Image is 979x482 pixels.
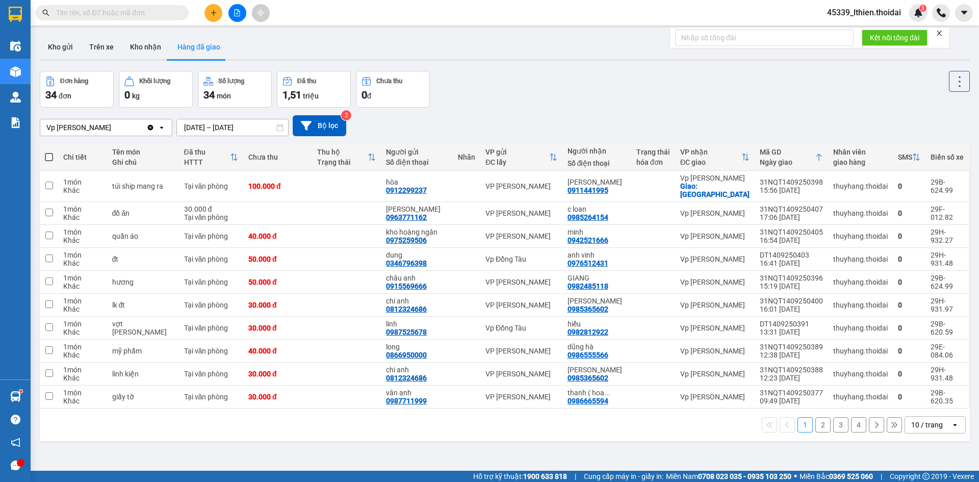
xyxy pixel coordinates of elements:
[184,232,239,240] div: Tại văn phòng
[760,397,823,405] div: 09:49 [DATE]
[760,343,823,351] div: 31NQT1409250389
[184,324,239,332] div: Tại văn phòng
[146,123,154,132] svg: Clear value
[56,7,176,18] input: Tìm tên, số ĐT hoặc mã đơn
[568,236,608,244] div: 0942521666
[124,89,130,101] span: 0
[10,117,21,128] img: solution-icon
[833,347,888,355] div: thuyhang.thoidai
[158,123,166,132] svg: open
[297,78,316,85] div: Đã thu
[760,389,823,397] div: 31NQT1409250377
[870,32,919,43] span: Kết nối tổng đài
[568,205,626,213] div: c loan
[169,35,228,59] button: Hàng đã giao
[248,324,307,332] div: 30.000 đ
[184,370,239,378] div: Tại văn phòng
[575,471,576,482] span: |
[184,278,239,286] div: Tại văn phòng
[568,343,626,351] div: dũng hà
[19,390,22,393] sup: 1
[10,66,21,77] img: warehouse-icon
[568,297,626,305] div: ngô mạnh
[922,473,930,480] span: copyright
[386,259,427,267] div: 0346796398
[898,209,920,217] div: 0
[458,153,475,161] div: Nhãn
[112,182,174,190] div: túi ship mang ra
[63,305,102,313] div: Khác
[485,209,557,217] div: VP [PERSON_NAME]
[473,471,567,482] span: Hỗ trợ kỹ thuật:
[485,324,557,332] div: Vp Đồng Tàu
[833,417,848,433] button: 3
[568,328,608,336] div: 0982812922
[760,366,823,374] div: 31NQT1409250388
[40,71,114,108] button: Đơn hàng34đơn
[386,305,427,313] div: 0812324686
[485,255,557,263] div: Vp Đồng Tàu
[367,92,371,100] span: đ
[112,320,174,336] div: vợt pickle Ball
[680,324,750,332] div: Vp [PERSON_NAME]
[386,148,448,156] div: Người gửi
[680,209,750,217] div: Vp [PERSON_NAME]
[680,347,750,355] div: Vp [PERSON_NAME]
[386,389,448,397] div: vân anh
[63,274,102,282] div: 1 món
[568,351,608,359] div: 0986555566
[666,471,791,482] span: Miền Nam
[228,4,246,22] button: file-add
[636,158,670,166] div: hóa đơn
[680,182,750,198] div: Giao: chợ mỏ la mát
[931,178,964,194] div: 29B-624.99
[376,78,402,85] div: Chưa thu
[914,8,923,17] img: icon-new-feature
[833,370,888,378] div: thuyhang.thoidai
[862,30,928,46] button: Kết nối tổng đài
[485,278,557,286] div: VP [PERSON_NAME]
[604,389,610,397] span: ...
[937,8,946,17] img: phone-icon
[833,301,888,309] div: thuyhang.thoidai
[760,282,823,290] div: 15:19 [DATE]
[898,153,912,161] div: SMS
[851,417,866,433] button: 4
[252,4,270,22] button: aim
[568,147,626,155] div: Người nhận
[485,148,549,156] div: VP gửi
[248,232,307,240] div: 40.000 đ
[112,370,174,378] div: linh kiện
[485,347,557,355] div: VP [PERSON_NAME]
[698,472,791,480] strong: 0708 023 035 - 0935 103 250
[386,282,427,290] div: 0915569666
[184,213,239,221] div: Tại văn phòng
[11,415,20,424] span: question-circle
[198,71,272,108] button: Số lượng34món
[63,251,102,259] div: 1 món
[760,158,815,166] div: Ngày giao
[386,236,427,244] div: 0975259506
[386,158,448,166] div: Số điện thoại
[485,370,557,378] div: VP [PERSON_NAME]
[386,205,448,213] div: lê phương liên
[10,41,21,52] img: warehouse-icon
[10,92,21,103] img: warehouse-icon
[568,186,608,194] div: 0911441995
[184,347,239,355] div: Tại văn phòng
[833,278,888,286] div: thuyhang.thoidai
[893,144,925,171] th: Toggle SortBy
[184,182,239,190] div: Tại văn phòng
[63,178,102,186] div: 1 món
[139,78,170,85] div: Khối lượng
[317,158,368,166] div: Trạng thái
[898,347,920,355] div: 0
[898,278,920,286] div: 0
[10,391,21,402] img: warehouse-icon
[755,144,828,171] th: Toggle SortBy
[760,328,823,336] div: 13:31 [DATE]
[794,474,797,478] span: ⚪️
[257,9,264,16] span: aim
[362,89,367,101] span: 0
[760,351,823,359] div: 12:38 [DATE]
